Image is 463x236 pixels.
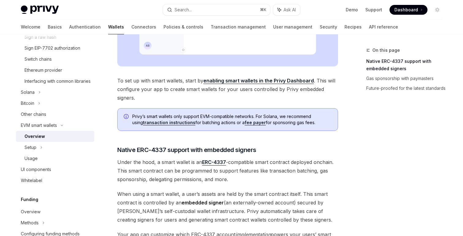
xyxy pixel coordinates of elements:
[16,206,94,217] a: Overview
[117,76,338,102] span: To set up with smart wallets, start by . This will configure your app to create smart wallets for...
[21,177,42,184] div: Whitelabel
[24,67,62,74] div: Ethereum provider
[48,20,62,34] a: Basics
[124,114,130,120] svg: Info
[182,200,224,206] strong: embedded signer
[164,20,203,34] a: Policies & controls
[346,7,358,13] a: Demo
[24,44,80,52] div: Sign EIP-7702 authorization
[21,6,59,14] img: light logo
[369,20,398,34] a: API reference
[21,208,40,215] div: Overview
[372,47,400,54] span: On this page
[260,7,266,12] span: ⌘ K
[284,7,296,13] span: Ask AI
[21,100,34,107] div: Bitcoin
[320,20,337,34] a: Security
[16,54,94,65] a: Switch chains
[16,109,94,120] a: Other chains
[16,175,94,186] a: Whitelabel
[21,166,51,173] div: UI components
[16,76,94,87] a: Interfacing with common libraries
[21,196,38,203] h5: Funding
[203,78,314,84] a: enabling smart wallets in the Privy Dashboard
[175,6,192,13] div: Search...
[117,146,256,154] span: Native ERC-4337 support with embedded signers
[21,89,35,96] div: Solana
[69,20,101,34] a: Authentication
[344,20,362,34] a: Recipes
[117,190,338,224] span: When using a smart wallet, a user’s assets are held by the smart contract itself. This smart cont...
[24,55,52,63] div: Switch chains
[365,7,382,13] a: Support
[21,20,40,34] a: Welcome
[117,158,338,184] span: Under the hood, a smart wallet is an -compatible smart contract deployed onchain. This smart cont...
[202,159,226,166] a: ERC-4337
[24,133,45,140] div: Overview
[16,131,94,142] a: Overview
[366,83,447,93] a: Future-proofed for the latest standards
[390,5,427,15] a: Dashboard
[366,74,447,83] a: Gas sponsorship with paymasters
[21,111,46,118] div: Other chains
[394,7,418,13] span: Dashboard
[245,120,266,125] a: fee payer
[16,164,94,175] a: UI components
[108,20,124,34] a: Wallets
[132,113,332,126] span: Privy’s smart wallets only support EVM-compatible networks. For Solana, we recommend using for ba...
[143,120,195,125] a: transaction instructions
[16,43,94,54] a: Sign EIP-7702 authorization
[24,144,36,151] div: Setup
[24,155,38,162] div: Usage
[21,219,39,226] div: Methods
[211,20,266,34] a: Transaction management
[273,4,300,15] button: Ask AI
[163,4,270,15] button: Search...⌘K
[366,56,447,74] a: Native ERC-4337 support with embedded signers
[273,20,312,34] a: User management
[131,20,156,34] a: Connectors
[21,122,57,129] div: EVM smart wallets
[24,78,91,85] div: Interfacing with common libraries
[432,5,442,15] button: Toggle dark mode
[16,153,94,164] a: Usage
[16,65,94,76] a: Ethereum provider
